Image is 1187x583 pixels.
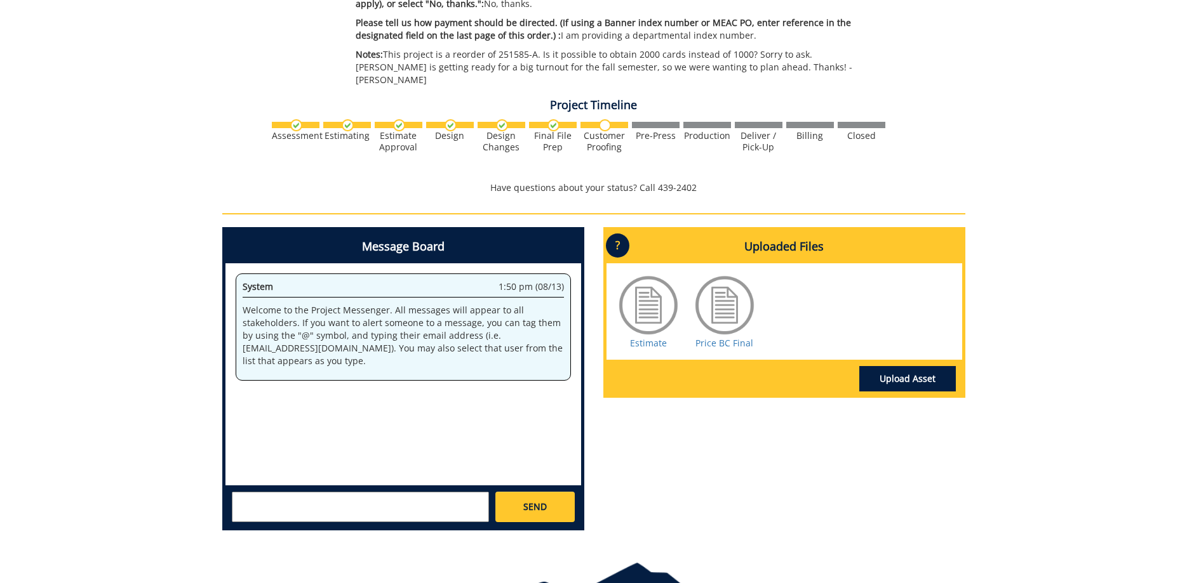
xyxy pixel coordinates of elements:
[547,119,560,131] img: checkmark
[529,130,577,153] div: Final File Prep
[272,130,319,141] div: Assessment
[495,492,574,522] a: SEND
[838,130,885,141] div: Closed
[599,119,611,131] img: no
[496,119,508,131] img: checkmark
[356,48,383,60] span: Notes:
[323,130,371,141] div: Estimating
[290,119,302,131] img: checkmark
[356,48,853,86] p: This project is a reorder of 251585-A. Is it possible to obtain 2000 cards instead of 1000? Sorry...
[445,119,457,131] img: checkmark
[735,130,782,153] div: Deliver / Pick-Up
[222,181,965,194] p: Have questions about your status? Call 439-2402
[356,16,853,42] p: I am providing a departmental index number.
[695,337,753,349] a: Price BC Final
[375,130,422,153] div: Estimate Approval
[426,130,474,141] div: Design
[606,233,629,258] p: ?
[356,16,851,41] span: Please tell us how payment should be directed. (If using a Banner index number or MEAC PO, enter ...
[478,130,525,153] div: Design Changes
[393,119,405,131] img: checkmark
[243,304,564,367] p: Welcome to the Project Messenger. All messages will appear to all stakeholders. If you want to al...
[607,230,962,263] h4: Uploaded Files
[232,492,489,522] textarea: messageToSend
[859,366,956,391] a: Upload Asset
[632,130,680,141] div: Pre-Press
[342,119,354,131] img: checkmark
[243,280,273,292] span: System
[683,130,731,141] div: Production
[786,130,834,141] div: Billing
[499,280,564,293] span: 1:50 pm (08/13)
[580,130,628,153] div: Customer Proofing
[630,337,667,349] a: Estimate
[523,501,547,513] span: SEND
[225,230,581,263] h4: Message Board
[222,99,965,112] h4: Project Timeline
